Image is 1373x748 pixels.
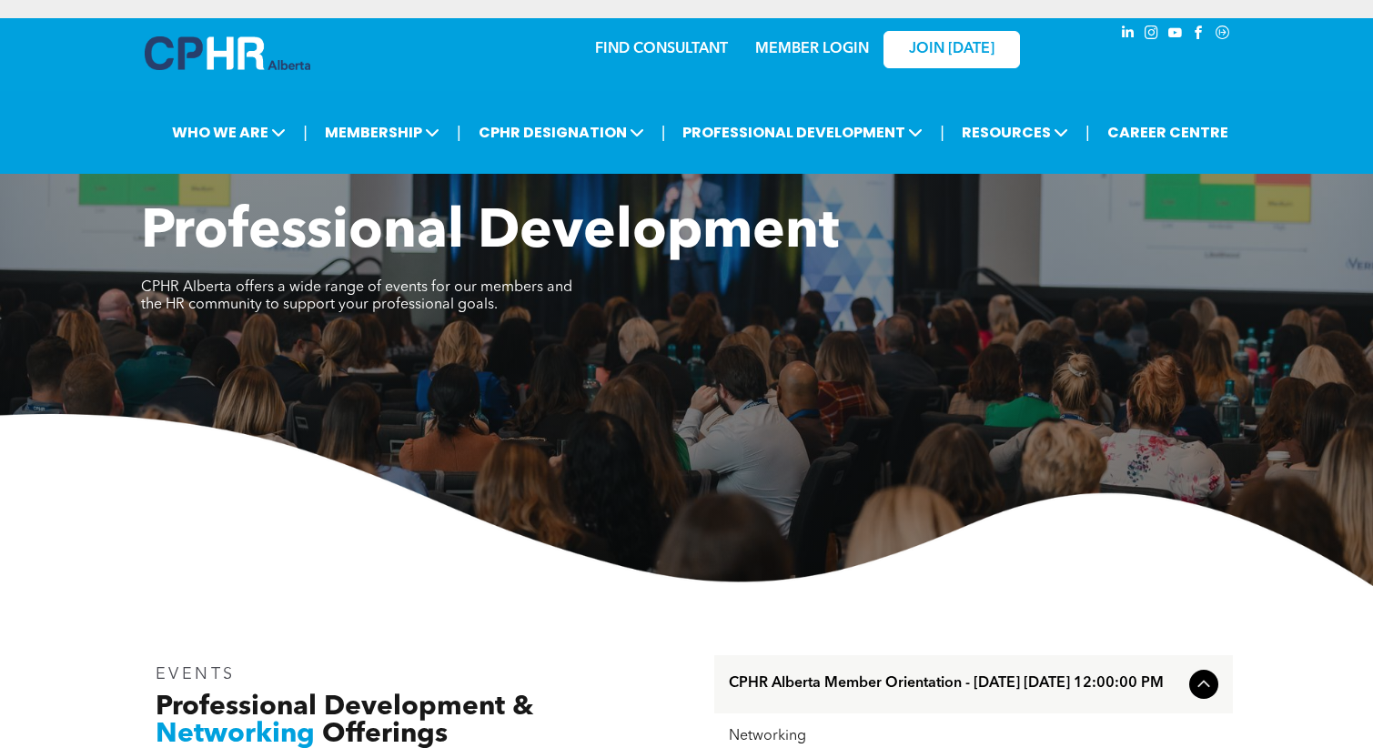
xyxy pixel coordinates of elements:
span: EVENTS [156,666,237,682]
a: instagram [1142,23,1162,47]
span: JOIN [DATE] [909,41,994,58]
a: facebook [1189,23,1209,47]
div: Networking [729,728,1218,745]
a: CAREER CENTRE [1102,116,1234,149]
li: | [661,114,666,151]
span: CPHR Alberta Member Orientation - [DATE] [DATE] 12:00:00 PM [729,675,1182,692]
li: | [457,114,461,151]
a: JOIN [DATE] [883,31,1020,68]
a: MEMBER LOGIN [755,42,869,56]
img: A blue and white logo for cp alberta [145,36,310,70]
span: MEMBERSHIP [319,116,445,149]
span: CPHR Alberta offers a wide range of events for our members and the HR community to support your p... [141,280,572,312]
a: Social network [1213,23,1233,47]
a: linkedin [1118,23,1138,47]
li: | [303,114,308,151]
span: Professional Development & [156,693,533,721]
a: FIND CONSULTANT [595,42,728,56]
span: PROFESSIONAL DEVELOPMENT [677,116,928,149]
span: WHO WE ARE [167,116,291,149]
li: | [1085,114,1090,151]
a: youtube [1166,23,1186,47]
span: Offerings [322,721,448,748]
span: Networking [156,721,315,748]
span: CPHR DESIGNATION [473,116,650,149]
li: | [940,114,944,151]
span: Professional Development [141,206,839,260]
span: RESOURCES [956,116,1074,149]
